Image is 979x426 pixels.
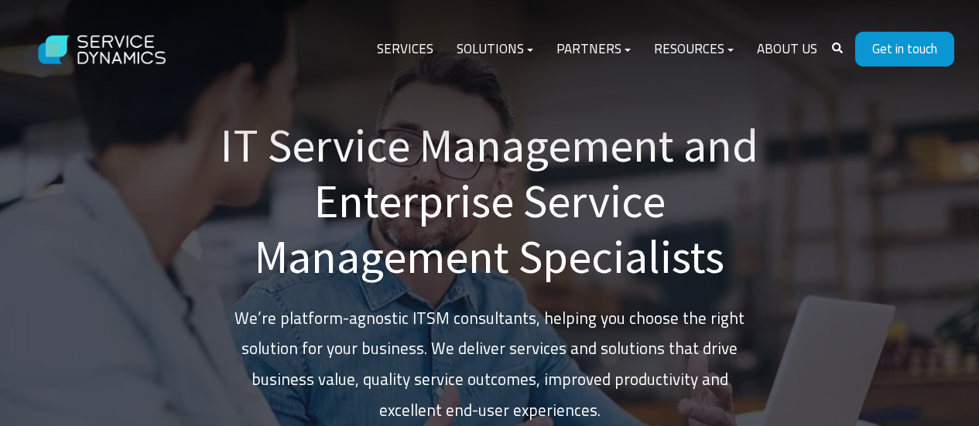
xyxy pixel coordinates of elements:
[745,31,829,68] a: About Us
[365,31,445,68] a: Services
[545,31,642,68] a: Partners
[445,31,545,68] a: Solutions
[855,32,954,66] a: Get in touch
[26,20,180,80] img: Service Dynamics Logo - White
[219,118,761,285] h1: IT Service Management and Enterprise Service Management Specialists
[365,31,829,68] div: Navigation Menu
[642,31,745,68] a: Resources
